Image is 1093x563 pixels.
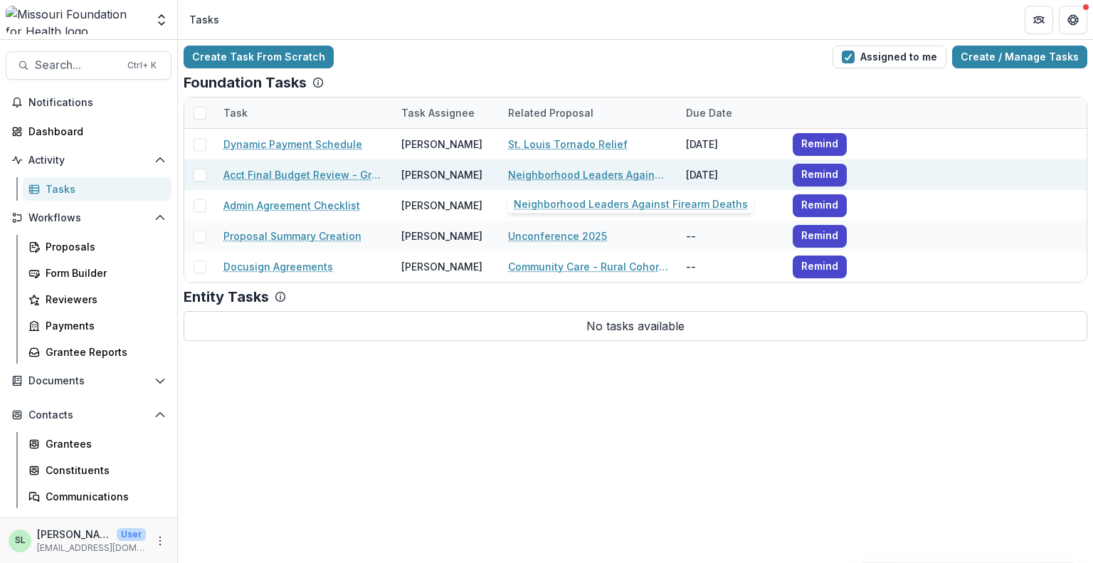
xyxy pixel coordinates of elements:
[46,463,160,478] div: Constituents
[508,167,669,182] a: Neighborhood Leaders Against Firearm Deaths
[1059,6,1087,34] button: Get Help
[508,198,669,213] a: Community Care - Rural Cohort Implementation Grant
[6,120,171,143] a: Dashboard
[46,436,160,451] div: Grantees
[508,137,628,152] a: St. Louis Tornado Relief
[215,98,393,128] div: Task
[35,58,119,72] span: Search...
[793,133,847,156] button: Remind
[677,251,784,282] div: --
[23,261,171,285] a: Form Builder
[6,51,171,80] button: Search...
[677,190,784,221] div: --
[793,164,847,186] button: Remind
[37,542,146,554] p: [EMAIL_ADDRESS][DOMAIN_NAME]
[952,46,1087,68] a: Create / Manage Tasks
[508,228,607,243] a: Unconference 2025
[23,288,171,311] a: Reviewers
[46,318,160,333] div: Payments
[223,228,361,243] a: Proposal Summary Creation
[793,194,847,217] button: Remind
[401,259,482,274] div: [PERSON_NAME]
[23,458,171,482] a: Constituents
[46,181,160,196] div: Tasks
[393,98,500,128] div: Task Assignee
[189,12,219,27] div: Tasks
[793,256,847,278] button: Remind
[152,6,171,34] button: Open entity switcher
[393,105,483,120] div: Task Assignee
[184,288,269,305] p: Entity Tasks
[28,154,149,167] span: Activity
[184,74,307,91] p: Foundation Tasks
[28,212,149,224] span: Workflows
[401,167,482,182] div: [PERSON_NAME]
[6,6,146,34] img: Missouri Foundation for Health logo
[223,167,384,182] a: Acct Final Budget Review - Grants
[23,485,171,508] a: Communications
[223,259,333,274] a: Docusign Agreements
[677,98,784,128] div: Due Date
[23,432,171,456] a: Grantees
[223,137,362,152] a: Dynamic Payment Schedule
[28,124,160,139] div: Dashboard
[401,198,482,213] div: [PERSON_NAME]
[23,340,171,364] a: Grantee Reports
[15,536,26,545] div: Sada Lindsey
[833,46,946,68] button: Assigned to me
[401,228,482,243] div: [PERSON_NAME]
[46,489,160,504] div: Communications
[117,528,146,541] p: User
[46,344,160,359] div: Grantee Reports
[677,159,784,190] div: [DATE]
[677,129,784,159] div: [DATE]
[215,105,256,120] div: Task
[1025,6,1053,34] button: Partners
[28,97,166,109] span: Notifications
[6,404,171,426] button: Open Contacts
[6,369,171,392] button: Open Documents
[500,98,677,128] div: Related Proposal
[23,314,171,337] a: Payments
[6,514,171,537] button: Open Data & Reporting
[152,532,169,549] button: More
[793,225,847,248] button: Remind
[23,235,171,258] a: Proposals
[37,527,111,542] p: [PERSON_NAME]
[46,292,160,307] div: Reviewers
[508,259,669,274] a: Community Care - Rural Cohort Implementation Grant
[223,198,360,213] a: Admin Agreement Checklist
[184,46,334,68] a: Create Task From Scratch
[23,177,171,201] a: Tasks
[125,58,159,73] div: Ctrl + K
[401,137,482,152] div: [PERSON_NAME]
[28,375,149,387] span: Documents
[6,149,171,172] button: Open Activity
[28,409,149,421] span: Contacts
[677,221,784,251] div: --
[184,9,225,30] nav: breadcrumb
[184,311,1087,341] p: No tasks available
[677,105,741,120] div: Due Date
[46,265,160,280] div: Form Builder
[6,206,171,229] button: Open Workflows
[46,239,160,254] div: Proposals
[500,105,602,120] div: Related Proposal
[6,91,171,114] button: Notifications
